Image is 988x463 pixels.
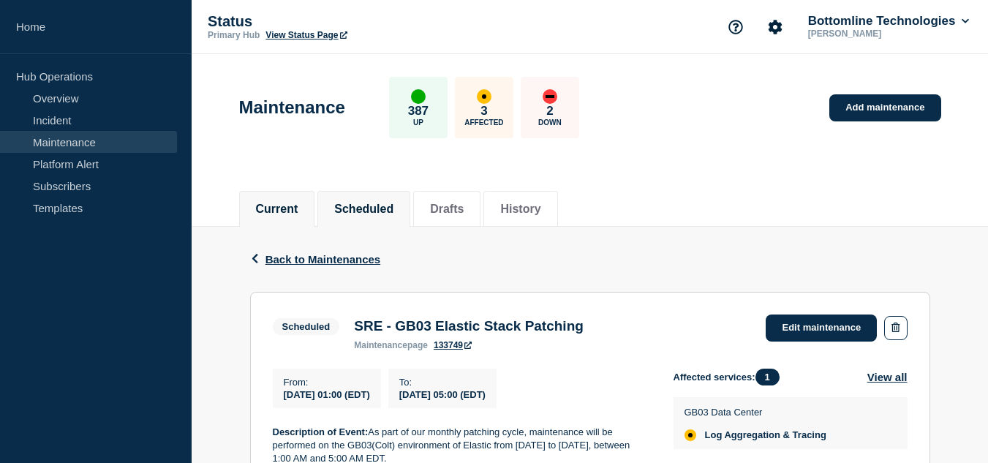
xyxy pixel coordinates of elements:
[411,89,426,104] div: up
[829,94,940,121] a: Add maintenance
[805,14,972,29] button: Bottomline Technologies
[674,369,787,385] span: Affected services:
[546,104,553,118] p: 2
[208,13,500,30] p: Status
[413,118,423,127] p: Up
[208,30,260,40] p: Primary Hub
[805,29,957,39] p: [PERSON_NAME]
[480,104,487,118] p: 3
[265,30,347,40] a: View Status Page
[464,118,503,127] p: Affected
[354,318,584,334] h3: SRE - GB03 Elastic Stack Patching
[685,429,696,441] div: affected
[434,340,472,350] a: 133749
[399,389,486,400] span: [DATE] 05:00 (EDT)
[538,118,562,127] p: Down
[430,203,464,216] button: Drafts
[755,369,780,385] span: 1
[334,203,393,216] button: Scheduled
[265,253,381,266] span: Back to Maintenances
[477,89,491,104] div: affected
[867,369,908,385] button: View all
[766,315,877,342] a: Edit maintenance
[500,203,540,216] button: History
[685,407,826,418] p: GB03 Data Center
[543,89,557,104] div: down
[705,429,826,441] span: Log Aggregation & Tracing
[354,340,428,350] p: page
[354,340,407,350] span: maintenance
[256,203,298,216] button: Current
[284,389,370,400] span: [DATE] 01:00 (EDT)
[239,97,345,118] h1: Maintenance
[720,12,751,42] button: Support
[399,377,486,388] p: To :
[408,104,429,118] p: 387
[273,426,369,437] strong: Description of Event:
[250,253,381,266] button: Back to Maintenances
[284,377,370,388] p: From :
[273,318,340,335] span: Scheduled
[760,12,791,42] button: Account settings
